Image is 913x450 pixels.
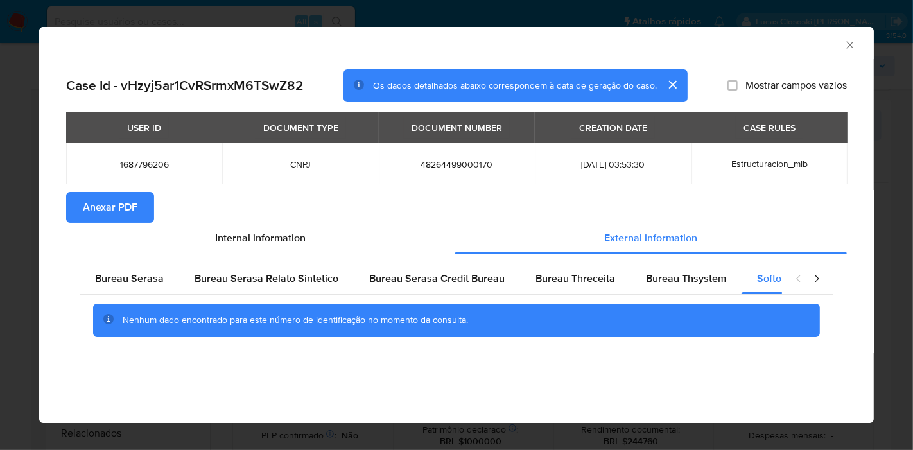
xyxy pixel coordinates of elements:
[83,193,137,221] span: Anexar PDF
[535,271,615,286] span: Bureau Threceita
[66,77,304,94] h2: Case Id - vHzyj5ar1CvRSrmxM6TSwZ82
[119,117,169,139] div: USER ID
[605,230,698,245] span: External information
[404,117,510,139] div: DOCUMENT NUMBER
[727,80,738,91] input: Mostrar campos vazios
[256,117,346,139] div: DOCUMENT TYPE
[844,39,855,50] button: Fechar a janela
[369,271,505,286] span: Bureau Serasa Credit Bureau
[216,230,306,245] span: Internal information
[657,69,688,100] button: cerrar
[82,159,207,170] span: 1687796206
[745,79,847,92] span: Mostrar campos vazios
[394,159,519,170] span: 48264499000170
[757,271,787,286] span: Softon
[571,117,655,139] div: CREATION DATE
[123,313,468,326] span: Nenhum dado encontrado para este número de identificação no momento da consulta.
[66,223,847,254] div: Detailed info
[80,263,782,294] div: Detailed external info
[731,157,808,170] span: Estructuracion_mlb
[373,79,657,92] span: Os dados detalhados abaixo correspondem à data de geração do caso.
[66,192,154,223] button: Anexar PDF
[238,159,363,170] span: CNPJ
[95,271,164,286] span: Bureau Serasa
[195,271,338,286] span: Bureau Serasa Relato Sintetico
[550,159,675,170] span: [DATE] 03:53:30
[736,117,803,139] div: CASE RULES
[39,27,874,423] div: closure-recommendation-modal
[646,271,726,286] span: Bureau Thsystem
